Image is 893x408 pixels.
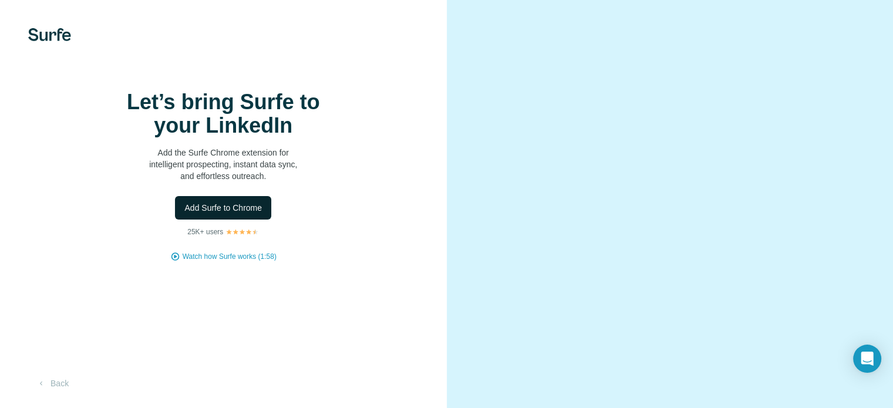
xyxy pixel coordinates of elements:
div: Open Intercom Messenger [853,345,881,373]
span: Add Surfe to Chrome [184,202,262,214]
button: Back [28,373,77,394]
button: Add Surfe to Chrome [175,196,271,220]
p: Add the Surfe Chrome extension for intelligent prospecting, instant data sync, and effortless out... [106,147,341,182]
img: Rating Stars [225,228,259,235]
h1: Let’s bring Surfe to your LinkedIn [106,90,341,137]
img: Surfe's logo [28,28,71,41]
p: 25K+ users [187,227,223,237]
button: Watch how Surfe works (1:58) [183,251,277,262]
